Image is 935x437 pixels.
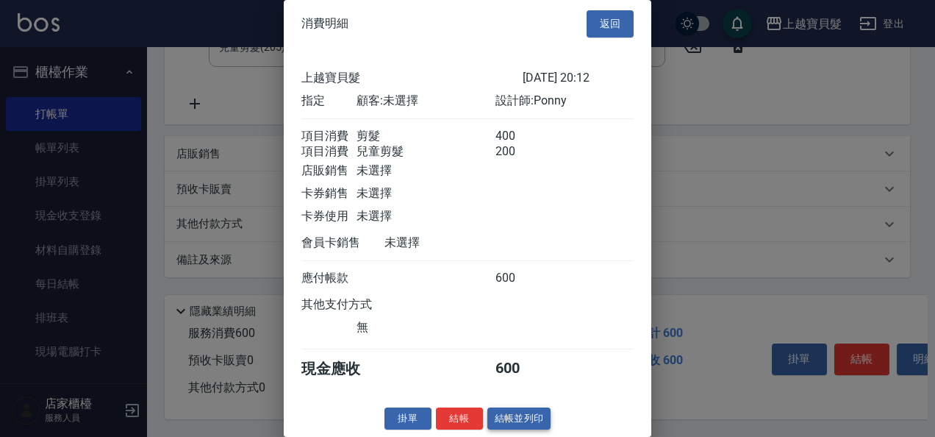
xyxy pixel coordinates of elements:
[523,71,634,86] div: [DATE] 20:12
[495,271,551,286] div: 600
[301,359,384,379] div: 現金應收
[436,408,483,430] button: 結帳
[384,235,523,251] div: 未選擇
[357,209,495,224] div: 未選擇
[487,408,551,430] button: 結帳並列印
[301,129,357,144] div: 項目消費
[301,16,348,31] span: 消費明細
[357,320,495,335] div: 無
[357,93,495,109] div: 顧客: 未選擇
[495,144,551,160] div: 200
[495,129,551,144] div: 400
[301,163,357,179] div: 店販銷售
[357,186,495,202] div: 未選擇
[357,163,495,179] div: 未選擇
[301,235,384,251] div: 會員卡銷售
[587,10,634,38] button: 返回
[495,93,634,109] div: 設計師: Ponny
[301,209,357,224] div: 卡券使用
[301,93,357,109] div: 指定
[301,297,412,313] div: 其他支付方式
[357,129,495,144] div: 剪髮
[495,359,551,379] div: 600
[301,144,357,160] div: 項目消費
[301,186,357,202] div: 卡券銷售
[357,144,495,160] div: 兒童剪髮
[384,408,431,430] button: 掛單
[301,271,357,286] div: 應付帳款
[301,71,523,86] div: 上越寶貝髮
